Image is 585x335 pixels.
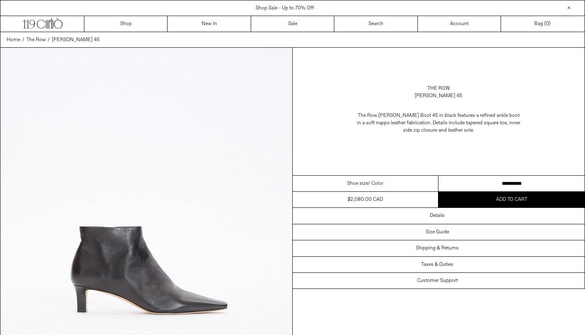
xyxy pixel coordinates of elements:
[22,36,24,44] span: /
[427,85,450,92] a: The Row
[334,16,417,32] a: Search
[421,262,453,268] h3: Taxes & Duties
[168,16,251,32] a: New In
[251,16,334,32] a: Sale
[546,21,549,27] span: 0
[7,37,20,43] span: Home
[52,36,100,44] a: [PERSON_NAME] 45
[426,229,449,235] h3: Size Guide
[438,192,585,207] button: Add to cart
[546,20,550,28] span: )
[26,37,46,43] span: The Row
[417,278,458,284] h3: Customer Support
[356,108,521,138] p: The Row [PERSON_NAME] Boot 45 in black features a refined ankle boot in a soft nappa leather fabr...
[256,5,314,12] a: Shop Sale - Up to 70% Off
[347,196,383,203] div: $2,080.00 CAD
[496,196,527,203] span: Add to cart
[52,37,100,43] span: [PERSON_NAME] 45
[415,92,462,100] div: [PERSON_NAME] 45
[418,16,501,32] a: Account
[368,180,383,187] span: / Color
[7,36,20,44] a: Home
[26,36,46,44] a: The Row
[416,245,459,251] h3: Shipping & Returns
[501,16,584,32] a: Bag ()
[48,36,50,44] span: /
[430,213,445,219] h3: Details
[84,16,168,32] a: Shop
[347,180,368,187] span: Shoe size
